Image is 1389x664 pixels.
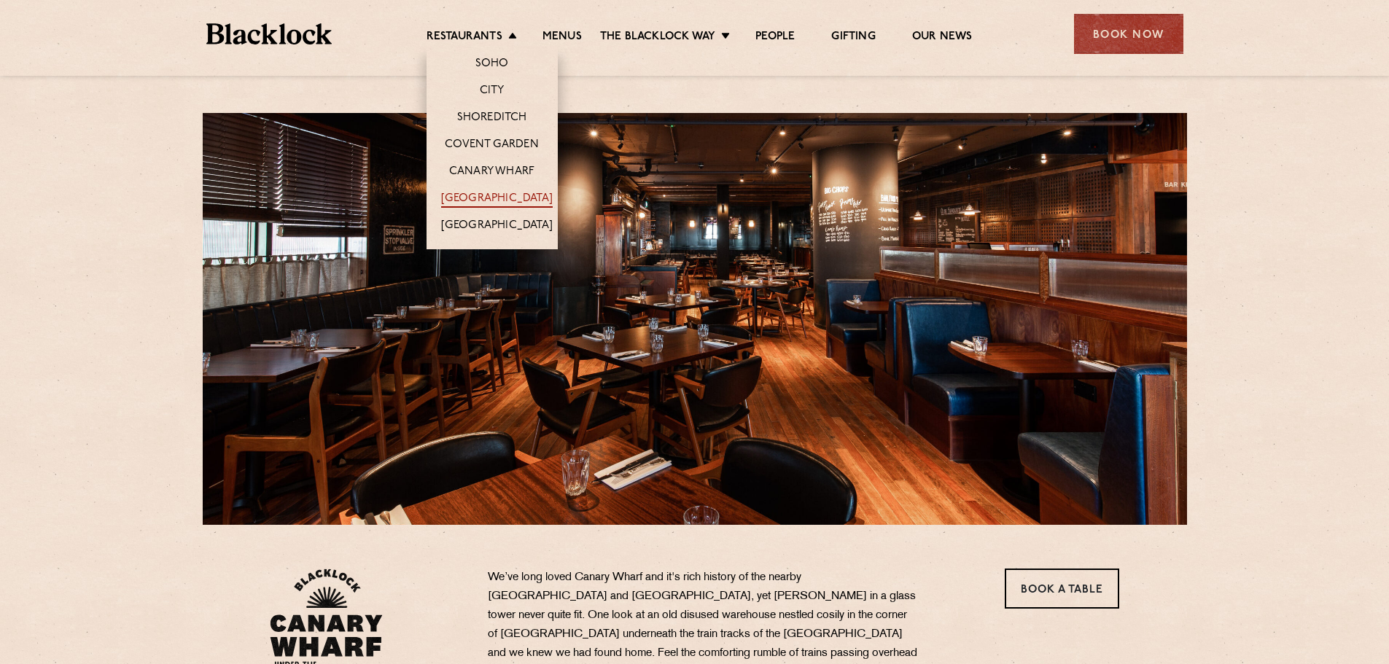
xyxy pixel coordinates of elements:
a: Menus [542,30,582,46]
img: BL_Textured_Logo-footer-cropped.svg [206,23,332,44]
a: Gifting [831,30,875,46]
a: [GEOGRAPHIC_DATA] [441,219,553,235]
div: Book Now [1074,14,1183,54]
a: Restaurants [427,30,502,46]
a: The Blacklock Way [600,30,715,46]
a: Book a Table [1005,569,1119,609]
a: Shoreditch [457,111,527,127]
a: Soho [475,57,509,73]
a: City [480,84,505,100]
a: [GEOGRAPHIC_DATA] [441,192,553,208]
a: Our News [912,30,973,46]
a: Covent Garden [445,138,539,154]
a: Canary Wharf [449,165,534,181]
a: People [755,30,795,46]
